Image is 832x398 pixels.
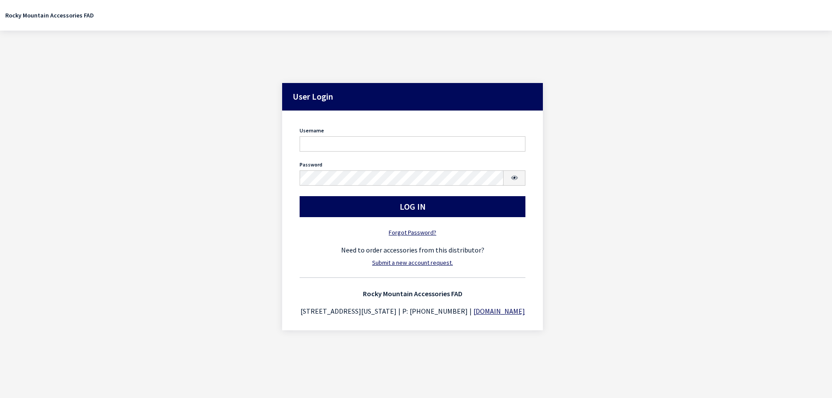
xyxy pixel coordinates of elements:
[402,307,408,315] span: P:
[300,228,526,238] a: Forgot Password?
[398,307,400,315] span: |
[503,170,526,186] button: Show Password
[410,307,468,315] span: [PHONE_NUMBER]
[365,255,460,270] button: Submit a new account request.
[470,307,472,315] span: |
[300,288,526,299] h3: Rocky Mountain Accessories FAD
[282,83,543,111] h2: User Login
[300,161,322,169] label: Password
[300,307,397,315] span: [STREET_ADDRESS][US_STATE]
[300,196,526,217] button: Log In
[5,11,94,19] a: Rocky Mountain Accessories FAD
[300,245,526,255] div: Need to order accessories from this distributor?
[300,127,324,135] label: Username
[473,307,525,315] a: [DOMAIN_NAME]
